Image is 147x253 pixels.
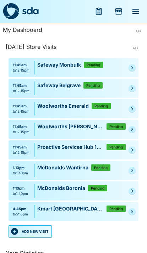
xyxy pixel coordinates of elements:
[6,43,129,54] div: [DATE] Store Visits
[13,83,29,88] div: 11:45am
[130,107,134,111] svg: Pending
[13,186,28,191] div: 1:10pm
[13,170,28,176] div: to 1:40pm
[130,66,134,70] svg: Pending
[13,124,29,129] div: 11:45am
[94,104,108,108] span: Pending
[129,126,136,133] a: Pending
[37,102,92,109] p: Woolworths Emerald
[3,3,19,19] img: sda-logo-dark.svg
[109,125,123,128] span: Pending
[109,207,123,210] span: Pending
[37,61,84,68] p: Safeway Monbulk
[13,129,29,135] div: to 12:15pm
[130,148,134,152] svg: Pending
[110,3,127,20] button: Add Store Visit
[129,146,136,153] a: Pending
[129,85,136,92] a: Pending
[13,145,29,150] div: 11:45am
[133,26,144,37] button: more
[127,3,144,20] button: menu
[37,143,107,151] p: Proactive Services Hub 109 (Belgrave, Emerald, Monbulk)
[129,187,136,195] a: Pending
[13,212,28,217] div: to 5:15pm
[37,164,91,171] p: McDonalds Wantirna
[87,63,100,67] span: Pending
[37,123,107,130] p: Woolworths [PERSON_NAME]
[86,84,100,87] span: Pending
[130,209,134,214] svg: Pending
[129,208,136,215] a: Pending
[129,64,136,71] a: Pending
[13,206,28,212] div: 4:45pm
[37,205,107,212] p: Kmart [GEOGRAPHIC_DATA]
[13,165,28,170] div: 1:10pm
[9,225,52,237] button: ADD NEW VISIT
[13,68,29,73] div: to 12:15pm
[3,26,133,37] div: My Dashboard
[130,127,134,131] svg: Pending
[94,166,108,169] span: Pending
[129,105,136,112] a: Pending
[37,81,83,89] p: Safeway Belgrave
[13,109,29,114] div: to 12:15pm
[13,103,29,109] div: 11:45am
[13,191,28,196] div: to 1:40pm
[91,186,104,190] span: Pending
[130,86,134,90] svg: Pending
[13,88,29,94] div: to 12:15pm
[130,168,134,173] svg: Pending
[13,150,29,155] div: to 12:15pm
[130,189,134,193] svg: Pending
[13,62,29,68] div: 11:45am
[109,145,123,149] span: Pending
[129,167,136,174] a: Pending
[37,184,88,192] p: McDonalds Boronia
[90,3,107,20] button: menu
[22,6,39,15] img: sda-logotype.svg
